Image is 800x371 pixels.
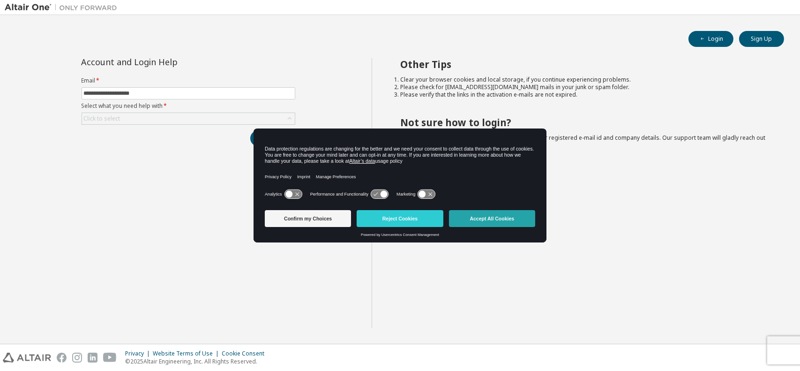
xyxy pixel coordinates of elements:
div: Account and Login Help [82,58,253,66]
span: with a brief description of the problem, your registered e-mail id and company details. Our suppo... [400,134,765,149]
img: facebook.svg [57,353,67,363]
img: altair_logo.svg [3,353,51,363]
p: © 2025 Altair Engineering, Inc. All Rights Reserved. [125,357,270,365]
button: Login [688,31,733,47]
div: Click to select [82,113,295,124]
div: Click to select [84,115,120,122]
img: linkedin.svg [88,353,97,363]
h2: Not sure how to login? [400,116,767,129]
li: Please check for [EMAIL_ADDRESS][DOMAIN_NAME] mails in your junk or spam folder. [400,83,767,91]
button: Submit [250,130,295,146]
img: youtube.svg [103,353,117,363]
div: Website Terms of Use [153,350,222,357]
label: Email [82,77,295,84]
img: Altair One [5,3,122,12]
h2: Other Tips [400,58,767,70]
div: Privacy [125,350,153,357]
li: Clear your browser cookies and local storage, if you continue experiencing problems. [400,76,767,83]
button: Sign Up [739,31,784,47]
img: instagram.svg [72,353,82,363]
li: Please verify that the links in the activation e-mails are not expired. [400,91,767,98]
label: Select what you need help with [82,102,295,110]
div: Cookie Consent [222,350,270,357]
